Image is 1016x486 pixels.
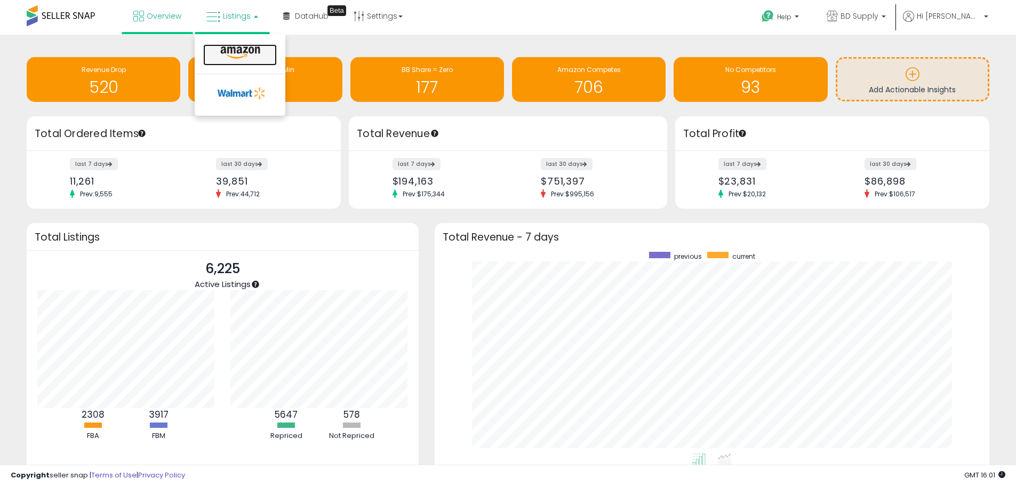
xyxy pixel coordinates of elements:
[837,59,988,100] a: Add Actionable Insights
[35,233,411,241] h3: Total Listings
[917,11,981,21] span: Hi [PERSON_NAME]
[127,431,191,441] div: FBM
[70,176,176,187] div: 11,261
[761,10,774,23] i: Get Help
[393,158,441,170] label: last 7 days
[732,252,755,261] span: current
[903,11,988,35] a: Hi [PERSON_NAME]
[188,57,342,102] a: BB Price Below Min 252
[82,408,105,421] b: 2308
[393,176,500,187] div: $194,163
[718,176,825,187] div: $23,831
[841,11,878,21] span: BD Supply
[147,11,181,21] span: Overview
[541,176,649,187] div: $751,397
[194,78,337,96] h1: 252
[254,431,318,441] div: Repriced
[138,470,185,480] a: Privacy Policy
[430,129,439,138] div: Tooltip anchor
[251,280,260,289] div: Tooltip anchor
[82,65,126,74] span: Revenue Drop
[723,189,771,198] span: Prev: $20,132
[11,471,185,481] div: seller snap | |
[679,78,822,96] h1: 93
[865,158,916,170] label: last 30 days
[718,158,766,170] label: last 7 days
[443,233,981,241] h3: Total Revenue - 7 days
[753,2,810,35] a: Help
[149,408,169,421] b: 3917
[777,12,791,21] span: Help
[356,78,499,96] h1: 177
[964,470,1005,480] span: 2025-09-12 16:01 GMT
[32,78,175,96] h1: 520
[725,65,776,74] span: No Competitors
[546,189,599,198] span: Prev: $995,156
[865,176,971,187] div: $86,898
[91,470,137,480] a: Terms of Use
[216,158,268,170] label: last 30 days
[61,431,125,441] div: FBA
[357,126,659,141] h3: Total Revenue
[75,189,118,198] span: Prev: 9,555
[402,65,453,74] span: BB Share = Zero
[35,126,333,141] h3: Total Ordered Items
[674,252,702,261] span: previous
[195,259,251,279] p: 6,225
[216,176,322,187] div: 39,851
[683,126,981,141] h3: Total Profit
[137,129,147,138] div: Tooltip anchor
[320,431,384,441] div: Not Repriced
[295,11,329,21] span: DataHub
[738,129,747,138] div: Tooltip anchor
[70,158,118,170] label: last 7 days
[557,65,621,74] span: Amazon Competes
[221,189,265,198] span: Prev: 44,712
[27,57,180,102] a: Revenue Drop 520
[541,158,593,170] label: last 30 days
[343,408,360,421] b: 578
[869,84,956,95] span: Add Actionable Insights
[512,57,666,102] a: Amazon Competes 706
[397,189,450,198] span: Prev: $175,344
[517,78,660,96] h1: 706
[350,57,504,102] a: BB Share = Zero 177
[275,408,298,421] b: 5647
[869,189,921,198] span: Prev: $106,517
[11,470,50,480] strong: Copyright
[674,57,827,102] a: No Competitors 93
[195,278,251,290] span: Active Listings
[223,11,251,21] span: Listings
[327,5,346,16] div: Tooltip anchor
